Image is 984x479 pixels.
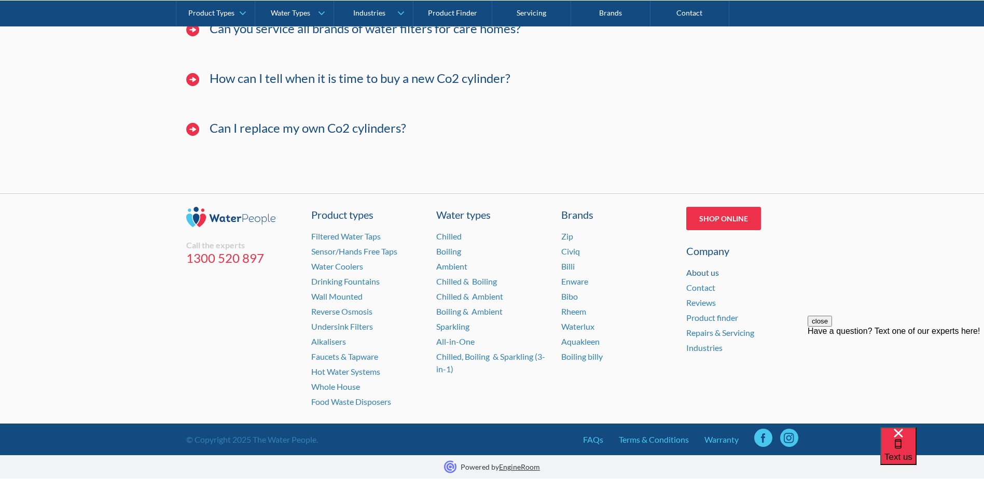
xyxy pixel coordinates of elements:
[561,351,603,361] a: Boiling billy
[686,267,719,277] a: About us
[436,261,467,271] a: Ambient
[561,306,586,316] a: Rheem
[311,367,380,376] a: Hot Water Systems
[686,343,723,353] a: Industries
[561,336,600,346] a: Aquakleen
[686,243,798,259] div: Company
[311,306,372,316] a: Reverse Osmosis
[686,283,715,292] a: Contact
[561,276,588,286] a: Enware
[188,8,234,17] div: Product Types
[186,240,298,250] div: Call the experts
[436,207,548,222] a: Water types
[686,313,738,322] a: Product finder
[561,291,578,301] a: Bibo
[619,433,689,446] a: Terms & Conditions
[686,207,761,230] a: Shop Online
[561,207,673,222] div: Brands
[311,261,363,271] a: Water Coolers
[436,321,469,331] a: Sparkling
[561,321,594,331] a: Waterlux
[686,328,754,337] a: Repairs & Servicing
[311,207,423,222] a: Product types
[311,231,381,241] a: Filtered Water Taps
[461,461,540,472] p: Powered by
[686,298,716,307] a: Reviews
[186,250,298,266] a: 1300 520 897
[808,316,984,440] iframe: podium webchat widget prompt
[311,397,391,406] a: Food Waste Disposers
[311,351,378,361] a: Faucets & Tapware
[436,246,461,256] a: Boiling
[210,121,406,136] h3: Can I replace my own Co2 cylinders?
[583,433,603,446] a: FAQs
[436,306,503,316] a: Boiling & Ambient
[353,8,385,17] div: Industries
[436,231,462,241] a: Chilled
[561,231,573,241] a: Zip
[704,433,739,446] a: Warranty
[311,246,397,256] a: Sensor/Hands Free Taps
[271,8,310,17] div: Water Types
[311,382,360,391] a: Whole House
[436,351,545,374] a: Chilled, Boiling & Sparkling (3-in-1)
[311,336,346,346] a: Alkalisers
[186,433,318,446] div: © Copyright 2025 The Water People.
[880,427,984,479] iframe: podium webchat widget bubble
[311,321,373,331] a: Undersink Filters
[499,462,540,471] a: EngineRoom
[561,261,575,271] a: Billi
[436,336,475,346] a: All-in-One
[311,276,380,286] a: Drinking Fountains
[210,21,521,36] h3: Can you service all brands of water filters for care homes?
[436,276,497,286] a: Chilled & Boiling
[311,291,363,301] a: Wall Mounted
[436,291,503,301] a: Chilled & Ambient
[561,246,580,256] a: Civiq
[210,71,510,86] h3: How can I tell when it is time to buy a new Co2 cylinder?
